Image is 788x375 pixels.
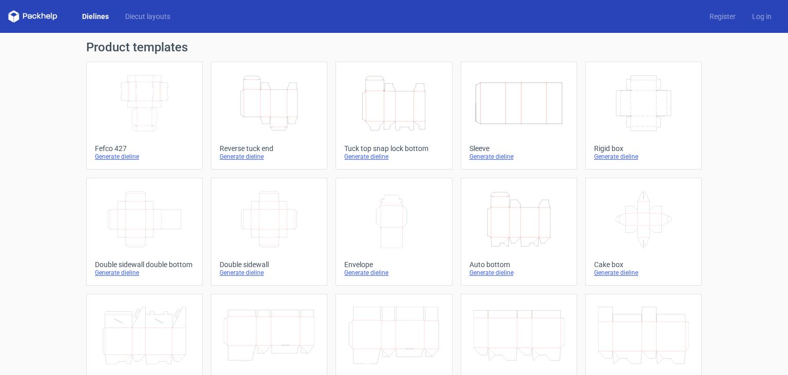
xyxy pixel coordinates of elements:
div: Generate dieline [594,153,693,161]
div: Reverse tuck end [220,144,319,153]
div: Double sidewall double bottom [95,260,194,269]
div: Auto bottom [469,260,568,269]
a: Double sidewall double bottomGenerate dieline [86,178,203,286]
div: Generate dieline [220,153,319,161]
div: Generate dieline [344,153,443,161]
a: Tuck top snap lock bottomGenerate dieline [336,62,452,170]
a: Fefco 427Generate dieline [86,62,203,170]
div: Double sidewall [220,260,319,269]
a: Reverse tuck endGenerate dieline [211,62,327,170]
a: EnvelopeGenerate dieline [336,178,452,286]
div: Rigid box [594,144,693,153]
h1: Product templates [86,41,702,53]
div: Generate dieline [95,269,194,277]
a: SleeveGenerate dieline [461,62,577,170]
div: Generate dieline [469,153,568,161]
a: Auto bottomGenerate dieline [461,178,577,286]
div: Sleeve [469,144,568,153]
a: Double sidewallGenerate dieline [211,178,327,286]
a: Diecut layouts [117,11,179,22]
div: Envelope [344,260,443,269]
div: Generate dieline [594,269,693,277]
div: Generate dieline [344,269,443,277]
div: Generate dieline [95,153,194,161]
a: Log in [744,11,780,22]
div: Fefco 427 [95,144,194,153]
div: Generate dieline [469,269,568,277]
div: Tuck top snap lock bottom [344,144,443,153]
a: Register [701,11,744,22]
a: Cake boxGenerate dieline [585,178,702,286]
div: Cake box [594,260,693,269]
div: Generate dieline [220,269,319,277]
a: Rigid boxGenerate dieline [585,62,702,170]
a: Dielines [74,11,117,22]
